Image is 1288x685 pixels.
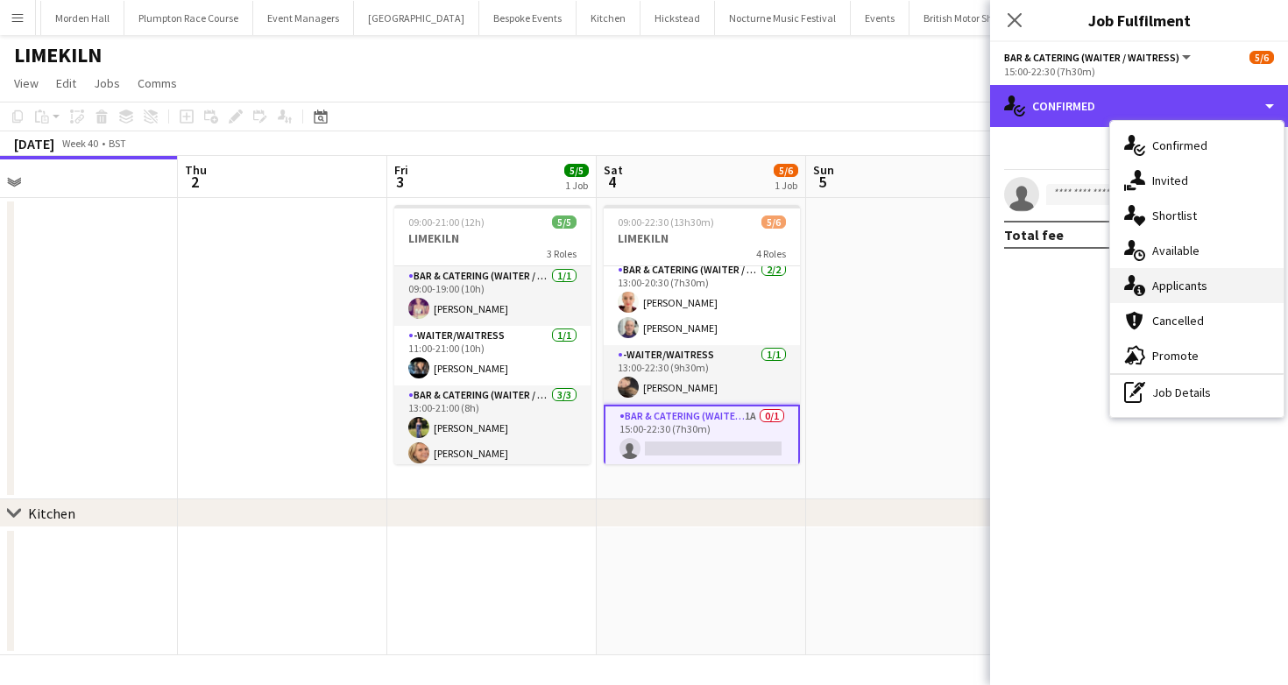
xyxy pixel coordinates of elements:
h3: LIMEKILN [394,230,591,246]
div: Job Details [1110,375,1284,410]
span: Fri [394,162,408,178]
span: 5/6 [761,215,786,229]
span: Applicants [1152,278,1207,293]
a: View [7,72,46,95]
span: View [14,75,39,91]
app-card-role: Bar & Catering (Waiter / waitress)1A0/115:00-22:30 (7h30m) [604,405,800,468]
app-card-role: -Waiter/Waitress1/111:00-21:00 (10h)[PERSON_NAME] [394,326,591,385]
button: British Motor Show [909,1,1021,35]
span: 3 Roles [547,247,577,260]
app-card-role: Bar & Catering (Waiter / waitress)2/213:00-20:30 (7h30m)[PERSON_NAME][PERSON_NAME] [604,260,800,345]
span: 2 [182,172,207,192]
a: Edit [49,72,83,95]
span: Sat [604,162,623,178]
span: Edit [56,75,76,91]
span: 4 Roles [756,247,786,260]
span: Sun [813,162,834,178]
span: Available [1152,243,1200,258]
span: Thu [185,162,207,178]
button: Morden Hall [41,1,124,35]
button: Nocturne Music Festival [715,1,851,35]
button: Bar & Catering (Waiter / waitress) [1004,51,1193,64]
button: Bespoke Events [479,1,577,35]
span: 3 [392,172,408,192]
span: Invited [1152,173,1188,188]
div: BST [109,137,126,150]
span: 5 [810,172,834,192]
h3: LIMEKILN [604,230,800,246]
button: Plumpton Race Course [124,1,253,35]
span: 09:00-22:30 (13h30m) [618,215,714,229]
button: Kitchen [577,1,640,35]
span: 09:00-21:00 (12h) [408,215,485,229]
span: Promote [1152,348,1199,364]
app-card-role: -Waiter/Waitress1/113:00-22:30 (9h30m)[PERSON_NAME] [604,345,800,405]
app-card-role: Bar & Catering (Waiter / waitress)3/313:00-21:00 (8h)[PERSON_NAME][PERSON_NAME] [394,385,591,496]
div: Confirmed [990,85,1288,127]
app-job-card: 09:00-22:30 (13h30m)5/6LIMEKILN4 Roles[PERSON_NAME][PERSON_NAME]Bar & Catering (Waiter / waitress... [604,205,800,464]
button: Event Managers [253,1,354,35]
span: 5/5 [564,164,589,177]
span: 5/5 [552,215,577,229]
div: 1 Job [565,179,588,192]
h3: Job Fulfilment [990,9,1288,32]
button: [GEOGRAPHIC_DATA] [354,1,479,35]
div: Kitchen [28,505,75,522]
div: 15:00-22:30 (7h30m) [1004,65,1274,78]
div: 1 Job [775,179,797,192]
span: Week 40 [58,137,102,150]
div: [DATE] [14,135,54,152]
span: Cancelled [1152,313,1204,328]
span: 5/6 [1249,51,1274,64]
button: Hickstead [640,1,715,35]
h1: LIMEKILN [14,42,102,68]
a: Comms [131,72,184,95]
span: 4 [601,172,623,192]
span: Shortlist [1152,208,1197,223]
app-job-card: 09:00-21:00 (12h)5/5LIMEKILN3 RolesBar & Catering (Waiter / waitress)1/109:00-19:00 (10h)[PERSON_... [394,205,591,464]
span: Jobs [94,75,120,91]
span: Comms [138,75,177,91]
div: Total fee [1004,226,1064,244]
span: Confirmed [1152,138,1207,153]
a: Jobs [87,72,127,95]
span: Bar & Catering (Waiter / waitress) [1004,51,1179,64]
app-card-role: Bar & Catering (Waiter / waitress)1/109:00-19:00 (10h)[PERSON_NAME] [394,266,591,326]
span: 5/6 [774,164,798,177]
button: Events [851,1,909,35]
